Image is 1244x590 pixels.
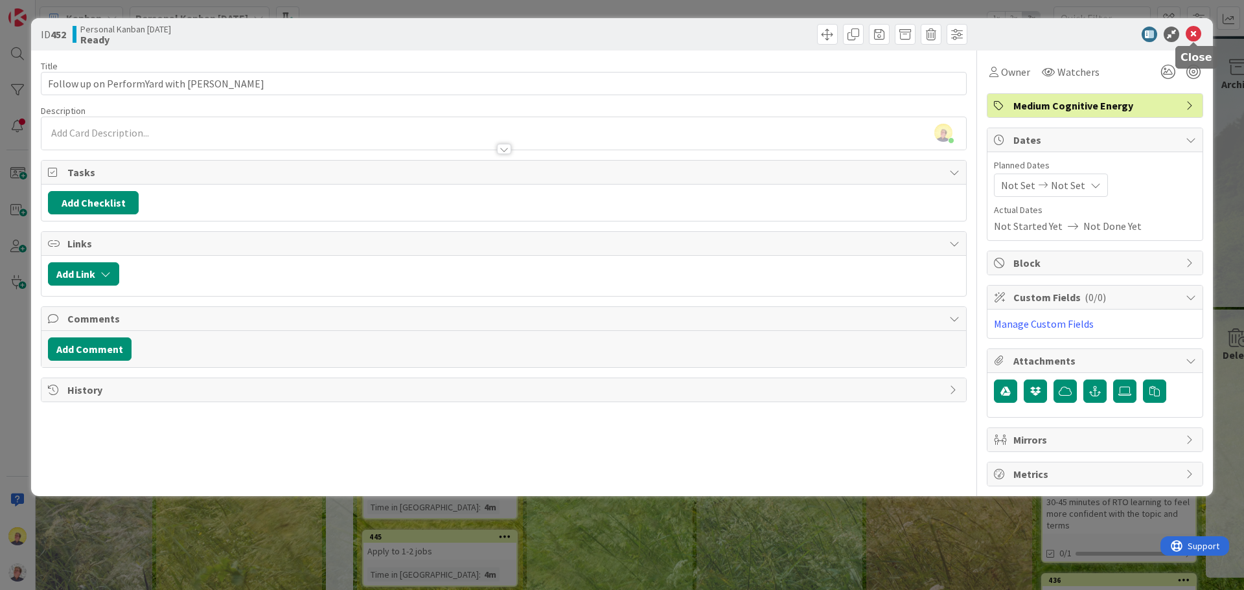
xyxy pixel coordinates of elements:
span: Dates [1013,132,1179,148]
span: Not Done Yet [1083,218,1142,234]
span: Owner [1001,64,1030,80]
span: ID [41,27,66,42]
span: Actual Dates [994,203,1196,217]
input: type card name here... [41,72,967,95]
span: Links [67,236,943,251]
span: History [67,382,943,398]
span: ( 0/0 ) [1085,291,1106,304]
span: Custom Fields [1013,289,1179,305]
span: Comments [67,311,943,326]
button: Add Checklist [48,191,139,214]
span: Description [41,105,86,117]
span: Planned Dates [994,159,1196,172]
h5: Close [1181,51,1212,63]
b: 452 [51,28,66,41]
span: Mirrors [1013,432,1179,448]
span: Not Started Yet [994,218,1063,234]
img: nKUMuoDhFNTCsnC9MIPQkgZgJ2SORMcs.jpeg [934,124,952,142]
span: Tasks [67,165,943,180]
span: Block [1013,255,1179,271]
span: Watchers [1057,64,1100,80]
span: Attachments [1013,353,1179,369]
span: Not Set [1051,177,1085,193]
span: Metrics [1013,466,1179,482]
span: Support [27,2,59,17]
button: Add Comment [48,337,132,361]
a: Manage Custom Fields [994,317,1094,330]
span: Medium Cognitive Energy [1013,98,1179,113]
span: Not Set [1001,177,1035,193]
button: Add Link [48,262,119,286]
label: Title [41,60,58,72]
b: Ready [80,34,171,45]
span: Personal Kanban [DATE] [80,24,171,34]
